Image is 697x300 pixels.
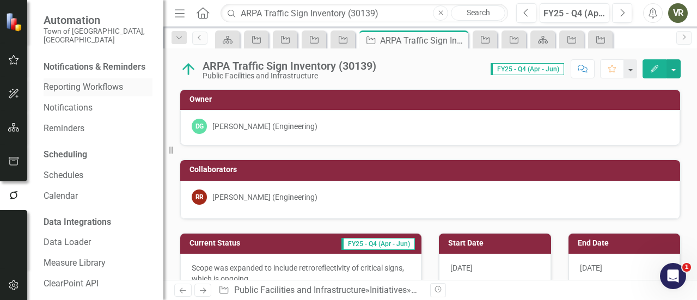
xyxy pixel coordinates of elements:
[221,4,508,23] input: Search ClearPoint...
[203,60,376,72] div: ARPA Traffic Sign Inventory (30139)
[44,81,152,94] a: Reporting Workflows
[189,239,281,247] h3: Current Status
[44,257,152,270] a: Measure Library
[180,60,197,78] img: On Target
[578,239,675,247] h3: End Date
[44,27,152,45] small: Town of [GEOGRAPHIC_DATA], [GEOGRAPHIC_DATA]
[189,95,675,103] h3: Owner
[218,284,422,297] div: » »
[192,262,410,284] p: Scope was expanded to include retroreflectivity of critical signs, which is ongoing.
[450,264,473,272] span: [DATE]
[682,263,691,272] span: 1
[192,119,207,134] div: DG
[44,102,152,114] a: Notifications
[660,263,686,289] iframe: Intercom live chat
[44,149,87,161] div: Scheduling
[44,236,152,249] a: Data Loader
[370,285,407,295] a: Initiatives
[44,169,152,182] a: Schedules
[44,61,145,74] div: Notifications & Reminders
[448,239,546,247] h3: Start Date
[380,34,466,47] div: ARPA Traffic Sign Inventory (30139)
[44,14,152,27] span: Automation
[44,278,152,290] a: ClearPoint API
[212,192,317,203] div: [PERSON_NAME] (Engineering)
[189,166,675,174] h3: Collaborators
[203,72,376,80] div: Public Facilities and Infrastructure
[44,123,152,135] a: Reminders
[5,12,25,31] img: ClearPoint Strategy
[212,121,317,132] div: [PERSON_NAME] (Engineering)
[44,190,152,203] a: Calendar
[540,3,609,23] button: FY25 - Q4 (Apr - Jun)
[491,63,564,75] span: FY25 - Q4 (Apr - Jun)
[543,7,606,20] div: FY25 - Q4 (Apr - Jun)
[192,189,207,205] div: RR
[580,264,602,272] span: [DATE]
[451,5,505,21] a: Search
[234,285,365,295] a: Public Facilities and Infrastructure
[668,3,688,23] button: VR
[341,238,415,250] span: FY25 - Q4 (Apr - Jun)
[44,216,111,229] div: Data Integrations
